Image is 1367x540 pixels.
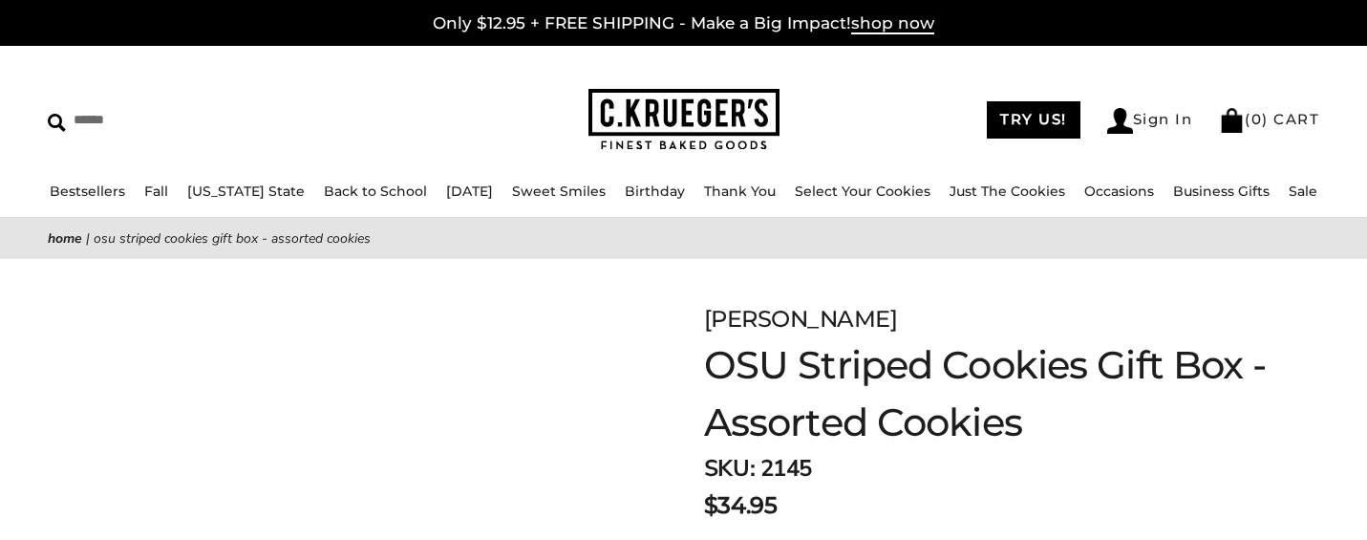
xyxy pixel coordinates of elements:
a: Sign In [1107,108,1193,134]
strong: SKU: [704,453,755,484]
a: Only $12.95 + FREE SHIPPING - Make a Big Impact!shop now [433,13,934,34]
a: Back to School [324,183,427,200]
span: $34.95 [704,488,777,523]
a: Sale [1289,183,1317,200]
a: Fall [144,183,168,200]
a: Home [48,229,82,248]
a: Select Your Cookies [795,183,930,200]
a: [DATE] [446,183,493,200]
img: Search [48,114,66,132]
img: C.KRUEGER'S [588,89,780,151]
a: Just The Cookies [950,183,1065,200]
nav: breadcrumbs [48,227,1319,249]
a: Bestsellers [50,183,125,200]
a: (0) CART [1219,110,1319,128]
span: 2145 [760,453,812,484]
img: Bag [1219,108,1245,133]
h1: OSU Striped Cookies Gift Box - Assorted Cookies [704,336,1271,451]
span: | [86,229,90,248]
a: Sweet Smiles [512,183,606,200]
span: 0 [1251,110,1263,128]
a: TRY US! [987,101,1080,139]
img: Account [1107,108,1133,134]
input: Search [48,105,346,135]
a: Occasions [1084,183,1154,200]
a: [US_STATE] State [187,183,305,200]
a: Thank You [704,183,776,200]
a: Business Gifts [1173,183,1270,200]
a: Birthday [625,183,685,200]
div: [PERSON_NAME] [704,302,1271,336]
span: shop now [851,13,934,34]
span: OSU Striped Cookies Gift Box - Assorted Cookies [94,229,371,248]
